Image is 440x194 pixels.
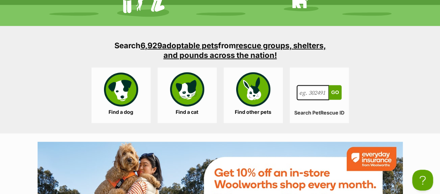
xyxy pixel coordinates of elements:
span: 6,929 [141,41,162,50]
a: rescue groups, shelters, and pounds across the nation! [163,41,326,60]
button: Go [329,85,341,100]
input: eg. 302491 [297,85,329,101]
h3: Search from [109,41,331,60]
a: 6,929adoptable pets [141,41,218,50]
a: Find a dog [91,68,151,123]
label: Search PetRescue ID [290,110,349,116]
a: Find other pets [224,68,283,123]
iframe: Help Scout Beacon - Open [412,170,433,191]
a: Find a cat [158,68,217,123]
